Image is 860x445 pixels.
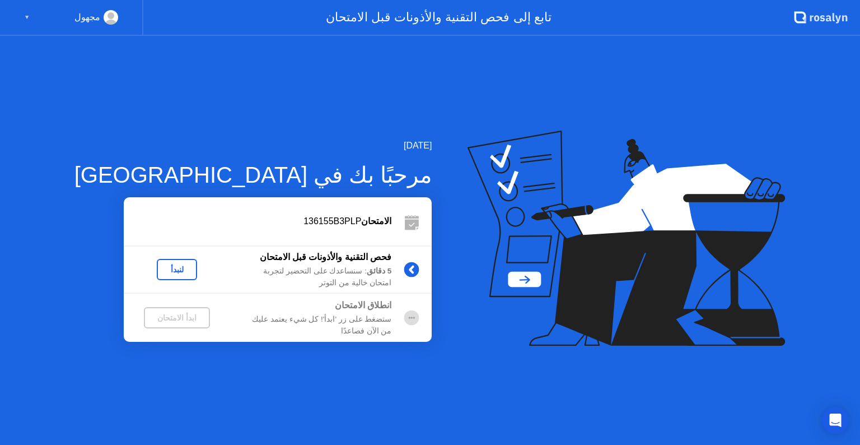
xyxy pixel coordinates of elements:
[161,265,193,274] div: لنبدأ
[74,158,432,192] div: مرحبًا بك في [GEOGRAPHIC_DATA]
[822,407,849,434] div: Open Intercom Messenger
[24,10,30,25] div: ▼
[148,313,205,322] div: ابدأ الامتحان
[230,266,391,289] div: : سنساعدك على التحضير لتجربة امتحان خالية من التوتر
[74,139,432,152] div: [DATE]
[74,10,100,25] div: مجهول
[361,216,391,226] b: الامتحان
[124,215,391,228] div: 136155B3PLP
[144,307,210,328] button: ابدأ الامتحان
[367,267,391,275] b: 5 دقائق
[335,300,391,310] b: انطلاق الامتحان
[260,252,392,262] b: فحص التقنية والأذونات قبل الامتحان
[230,314,391,337] div: ستضغط على زر 'ابدأ'! كل شيء يعتمد عليك من الآن فصاعدًا
[157,259,197,280] button: لنبدأ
